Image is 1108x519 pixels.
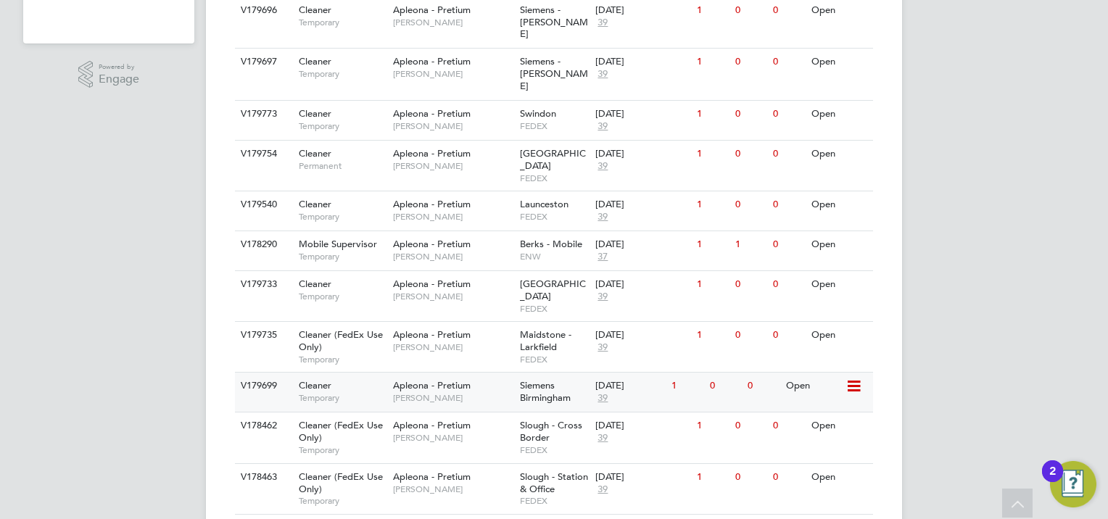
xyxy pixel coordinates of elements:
div: 0 [769,322,807,349]
div: 1 [693,464,731,491]
span: Cleaner [299,147,331,159]
div: 0 [769,231,807,258]
div: 1 [693,322,731,349]
span: Cleaner [299,107,331,120]
span: 37 [595,251,610,263]
div: V179735 [237,322,288,349]
div: V179697 [237,49,288,75]
div: [DATE] [595,329,690,341]
span: Temporary [299,392,386,404]
span: 39 [595,68,610,80]
span: Apleona - Pretium [393,4,471,16]
div: 0 [706,373,744,399]
span: Powered by [99,61,139,73]
div: Open [808,464,871,491]
button: Open Resource Center, 2 new notifications [1050,461,1096,507]
span: Temporary [299,120,386,132]
span: Siemens - [PERSON_NAME] [520,4,588,41]
span: [PERSON_NAME] [393,483,513,495]
div: 0 [769,464,807,491]
span: FEDEX [520,354,589,365]
span: Temporary [299,354,386,365]
span: [PERSON_NAME] [393,291,513,302]
div: 1 [732,231,769,258]
div: 0 [732,101,769,128]
span: Apleona - Pretium [393,147,471,159]
span: [PERSON_NAME] [393,160,513,172]
span: 39 [595,291,610,303]
span: [PERSON_NAME] [393,120,513,132]
span: Temporary [299,251,386,262]
div: [DATE] [595,380,664,392]
div: Open [808,231,871,258]
span: Cleaner (FedEx Use Only) [299,470,383,495]
span: Temporary [299,495,386,507]
span: [PERSON_NAME] [393,68,513,80]
div: [DATE] [595,420,690,432]
div: 0 [732,464,769,491]
span: [GEOGRAPHIC_DATA] [520,147,586,172]
div: 1 [693,271,731,298]
span: 39 [595,341,610,354]
div: Open [808,322,871,349]
div: 0 [732,322,769,349]
span: Cleaner [299,379,331,391]
div: V179699 [237,373,288,399]
span: Engage [99,73,139,86]
div: 1 [693,412,731,439]
span: 39 [595,392,610,404]
div: 2 [1049,471,1056,490]
span: Apleona - Pretium [393,278,471,290]
span: [PERSON_NAME] [393,392,513,404]
span: [GEOGRAPHIC_DATA] [520,278,586,302]
span: Maidstone - Larkfield [520,328,571,353]
div: 1 [668,373,706,399]
span: Apleona - Pretium [393,379,471,391]
div: [DATE] [595,278,690,291]
div: Open [782,373,846,399]
span: Apleona - Pretium [393,238,471,250]
div: 0 [769,101,807,128]
div: 1 [693,49,731,75]
div: Open [808,49,871,75]
div: 0 [769,141,807,167]
div: [DATE] [595,148,690,160]
div: 0 [732,412,769,439]
span: ENW [520,251,589,262]
div: Open [808,271,871,298]
span: FEDEX [520,444,589,456]
div: 0 [769,191,807,218]
div: Open [808,101,871,128]
div: Open [808,191,871,218]
div: [DATE] [595,199,690,211]
span: Cleaner [299,4,331,16]
span: [PERSON_NAME] [393,251,513,262]
span: Siemens - [PERSON_NAME] [520,55,588,92]
div: V178463 [237,464,288,491]
span: FEDEX [520,173,589,184]
span: Cleaner [299,55,331,67]
span: Slough - Station & Office [520,470,588,495]
span: 39 [595,120,610,133]
div: 0 [744,373,782,399]
span: Berks - Mobile [520,238,582,250]
div: 1 [693,101,731,128]
span: [PERSON_NAME] [393,432,513,444]
span: Temporary [299,291,386,302]
span: Apleona - Pretium [393,107,471,120]
div: [DATE] [595,238,690,251]
div: 1 [693,191,731,218]
div: 0 [769,271,807,298]
span: Siemens Birmingham [520,379,571,404]
span: 39 [595,483,610,496]
div: 0 [732,49,769,75]
span: Mobile Supervisor [299,238,377,250]
span: Apleona - Pretium [393,419,471,431]
div: 0 [732,191,769,218]
span: Slough - Cross Border [520,419,582,444]
span: Cleaner [299,278,331,290]
span: Cleaner (FedEx Use Only) [299,328,383,353]
span: 39 [595,160,610,173]
span: Temporary [299,444,386,456]
span: Apleona - Pretium [393,198,471,210]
